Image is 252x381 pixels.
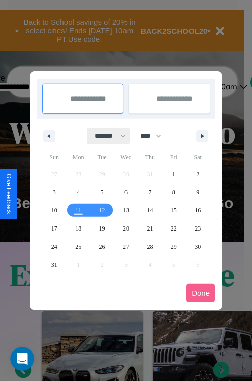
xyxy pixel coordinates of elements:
button: 17 [42,219,66,238]
span: Wed [114,149,138,165]
span: 11 [75,201,81,219]
div: Give Feedback [5,174,12,214]
span: 7 [148,183,151,201]
button: 29 [162,238,185,256]
button: 3 [42,183,66,201]
button: 10 [42,201,66,219]
span: 5 [101,183,104,201]
iframe: Intercom live chat [10,347,34,371]
span: 19 [99,219,105,238]
span: Tue [90,149,114,165]
button: 6 [114,183,138,201]
span: 14 [147,201,153,219]
button: 14 [138,201,162,219]
span: 18 [75,219,81,238]
span: 15 [171,201,177,219]
span: 8 [172,183,175,201]
button: 8 [162,183,185,201]
button: 20 [114,219,138,238]
button: 27 [114,238,138,256]
span: 1 [172,165,175,183]
button: Done [186,284,215,302]
button: 9 [186,183,210,201]
button: 31 [42,256,66,274]
span: Fri [162,149,185,165]
span: 12 [99,201,105,219]
span: 27 [123,238,129,256]
button: 4 [66,183,90,201]
span: 2 [196,165,199,183]
span: 10 [51,201,57,219]
span: 9 [196,183,199,201]
button: 26 [90,238,114,256]
span: Sun [42,149,66,165]
span: 3 [53,183,56,201]
button: 2 [186,165,210,183]
span: 4 [77,183,80,201]
span: 16 [195,201,201,219]
button: 16 [186,201,210,219]
span: 24 [51,238,57,256]
span: 22 [171,219,177,238]
button: 13 [114,201,138,219]
button: 7 [138,183,162,201]
span: 13 [123,201,129,219]
span: 20 [123,219,129,238]
span: 17 [51,219,57,238]
span: 21 [147,219,153,238]
span: Mon [66,149,90,165]
button: 28 [138,238,162,256]
button: 23 [186,219,210,238]
span: 23 [195,219,201,238]
button: 30 [186,238,210,256]
button: 21 [138,219,162,238]
span: Sat [186,149,210,165]
span: 26 [99,238,105,256]
button: 15 [162,201,185,219]
button: 19 [90,219,114,238]
button: 25 [66,238,90,256]
button: 12 [90,201,114,219]
button: 1 [162,165,185,183]
span: 29 [171,238,177,256]
span: 6 [124,183,128,201]
span: 25 [75,238,81,256]
button: 18 [66,219,90,238]
span: 31 [51,256,57,274]
button: 5 [90,183,114,201]
span: Thu [138,149,162,165]
span: 30 [195,238,201,256]
span: 28 [147,238,153,256]
button: 24 [42,238,66,256]
button: 22 [162,219,185,238]
button: 11 [66,201,90,219]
